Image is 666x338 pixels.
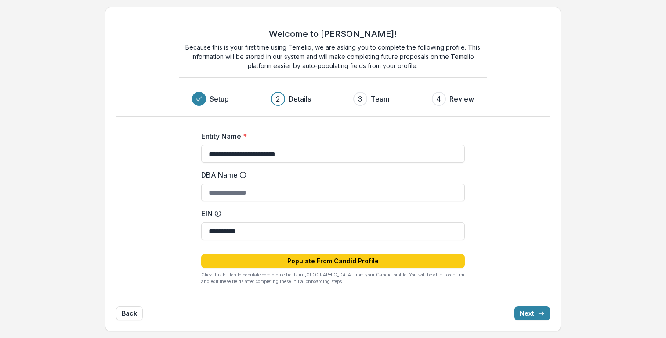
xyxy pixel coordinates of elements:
h3: Team [371,94,390,104]
h3: Setup [210,94,229,104]
p: Click this button to populate core profile fields in [GEOGRAPHIC_DATA] from your Candid profile. ... [201,272,465,285]
p: Because this is your first time using Temelio, we are asking you to complete the following profil... [179,43,487,70]
button: Next [514,306,550,320]
h3: Review [449,94,474,104]
div: 4 [436,94,441,104]
button: Back [116,306,143,320]
label: EIN [201,208,460,219]
h2: Welcome to [PERSON_NAME]! [269,29,397,39]
button: Populate From Candid Profile [201,254,465,268]
div: 3 [358,94,362,104]
h3: Details [289,94,311,104]
div: 2 [276,94,280,104]
label: DBA Name [201,170,460,180]
div: Progress [192,92,474,106]
label: Entity Name [201,131,460,142]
